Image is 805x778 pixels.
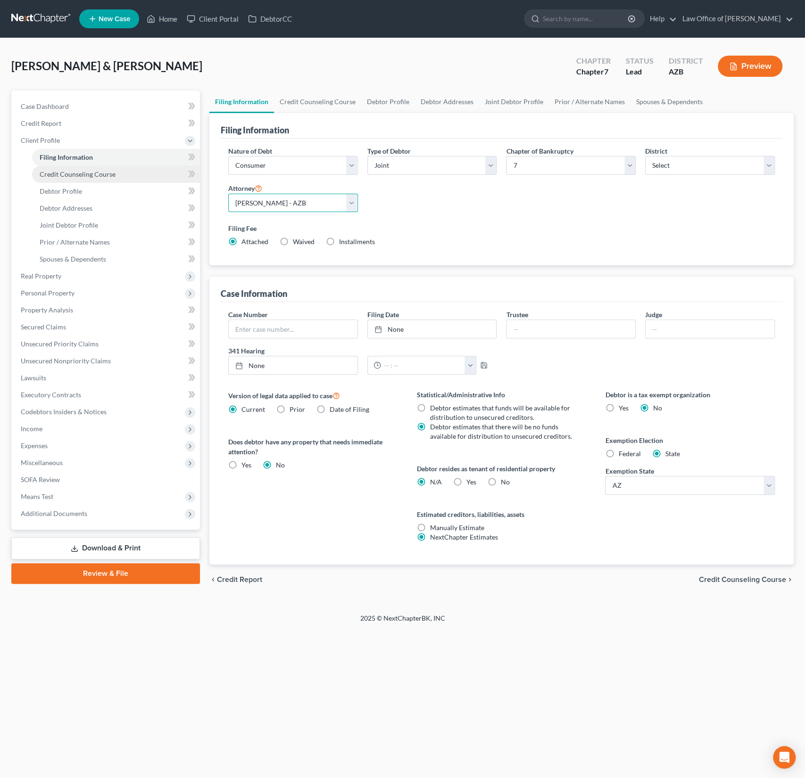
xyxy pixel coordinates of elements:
[21,340,99,348] span: Unsecured Priority Claims
[506,146,573,156] label: Chapter of Bankruptcy
[466,478,476,486] span: Yes
[182,10,243,27] a: Client Portal
[549,90,631,113] a: Prior / Alternate Names
[32,251,200,268] a: Spouses & Dependents
[99,16,130,23] span: New Case
[665,450,680,458] span: State
[786,576,794,583] i: chevron_right
[13,319,200,336] a: Secured Claims
[13,369,200,386] a: Lawsuits
[32,149,200,166] a: Filing Information
[626,66,654,77] div: Lead
[40,187,82,195] span: Debtor Profile
[228,182,262,194] label: Attorney
[417,509,587,519] label: Estimated creditors, liabilities, assets
[430,404,570,421] span: Debtor estimates that funds will be available for distribution to unsecured creditors.
[678,10,793,27] a: Law Office of [PERSON_NAME]
[21,509,87,517] span: Additional Documents
[430,478,442,486] span: N/A
[646,320,774,338] input: --
[21,475,60,483] span: SOFA Review
[142,10,182,27] a: Home
[21,119,61,127] span: Credit Report
[228,223,775,233] label: Filing Fee
[21,459,63,467] span: Miscellaneous
[430,423,572,440] span: Debtor estimates that there will be no funds available for distribution to unsecured creditors.
[626,56,654,66] div: Status
[330,405,369,413] span: Date of Filing
[134,614,672,631] div: 2025 © NextChapterBK, INC
[13,115,200,132] a: Credit Report
[13,336,200,352] a: Unsecured Priority Claims
[228,390,398,401] label: Version of legal data applied to case
[40,221,98,229] span: Joint Debtor Profile
[361,90,415,113] a: Debtor Profile
[21,357,111,365] span: Unsecured Nonpriority Claims
[241,461,251,469] span: Yes
[339,237,375,246] span: Installments
[645,146,667,156] label: District
[32,166,200,183] a: Credit Counseling Course
[40,170,116,178] span: Credit Counseling Course
[13,386,200,403] a: Executory Contracts
[699,576,794,583] button: Credit Counseling Course chevron_right
[501,478,510,486] span: No
[228,310,268,319] label: Case Number
[21,102,69,110] span: Case Dashboard
[21,306,73,314] span: Property Analysis
[217,576,262,583] span: Credit Report
[209,576,217,583] i: chevron_left
[773,746,796,769] div: Open Intercom Messenger
[11,59,202,73] span: [PERSON_NAME] & [PERSON_NAME]
[290,405,305,413] span: Prior
[506,320,635,338] input: --
[645,10,677,27] a: Help
[718,56,782,77] button: Preview
[13,302,200,319] a: Property Analysis
[276,461,285,469] span: No
[605,466,654,476] label: Exemption State
[40,153,93,161] span: Filing Information
[618,404,628,412] span: Yes
[576,56,611,66] div: Chapter
[293,237,315,246] span: Waived
[653,404,662,412] span: No
[21,492,53,500] span: Means Test
[605,435,775,445] label: Exemption Election
[605,390,775,400] label: Debtor is a tax exempt organization
[368,320,497,338] a: None
[13,352,200,369] a: Unsecured Nonpriority Claims
[221,124,289,136] div: Filing Information
[13,98,200,115] a: Case Dashboard
[32,234,200,251] a: Prior / Alternate Names
[21,272,61,280] span: Real Property
[32,200,200,217] a: Debtor Addresses
[241,405,265,413] span: Current
[221,288,287,299] div: Case Information
[417,464,587,474] label: Debtor resides as tenant of residential property
[229,320,357,338] input: Enter case number...
[274,90,361,113] a: Credit Counseling Course
[40,204,92,212] span: Debtor Addresses
[224,346,502,356] label: 341 Hearing
[699,576,786,583] span: Credit Counseling Course
[40,238,110,246] span: Prior / Alternate Names
[228,146,272,156] label: Nature of Debt
[631,90,708,113] a: Spouses & Dependents
[243,10,297,27] a: DebtorCC
[40,255,106,263] span: Spouses & Dependents
[21,408,107,416] span: Codebtors Insiders & Notices
[21,136,60,144] span: Client Profile
[618,450,640,458] span: Federal
[209,576,262,583] button: chevron_left Credit Report
[576,66,611,77] div: Chapter
[21,289,75,297] span: Personal Property
[479,90,549,113] a: Joint Debtor Profile
[241,237,268,246] span: Attached
[417,390,587,400] label: Statistical/Administrative Info
[229,356,357,374] a: None
[669,66,703,77] div: AZB
[543,10,629,27] input: Search by name...
[367,146,411,156] label: Type of Debtor
[415,90,479,113] a: Debtor Addresses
